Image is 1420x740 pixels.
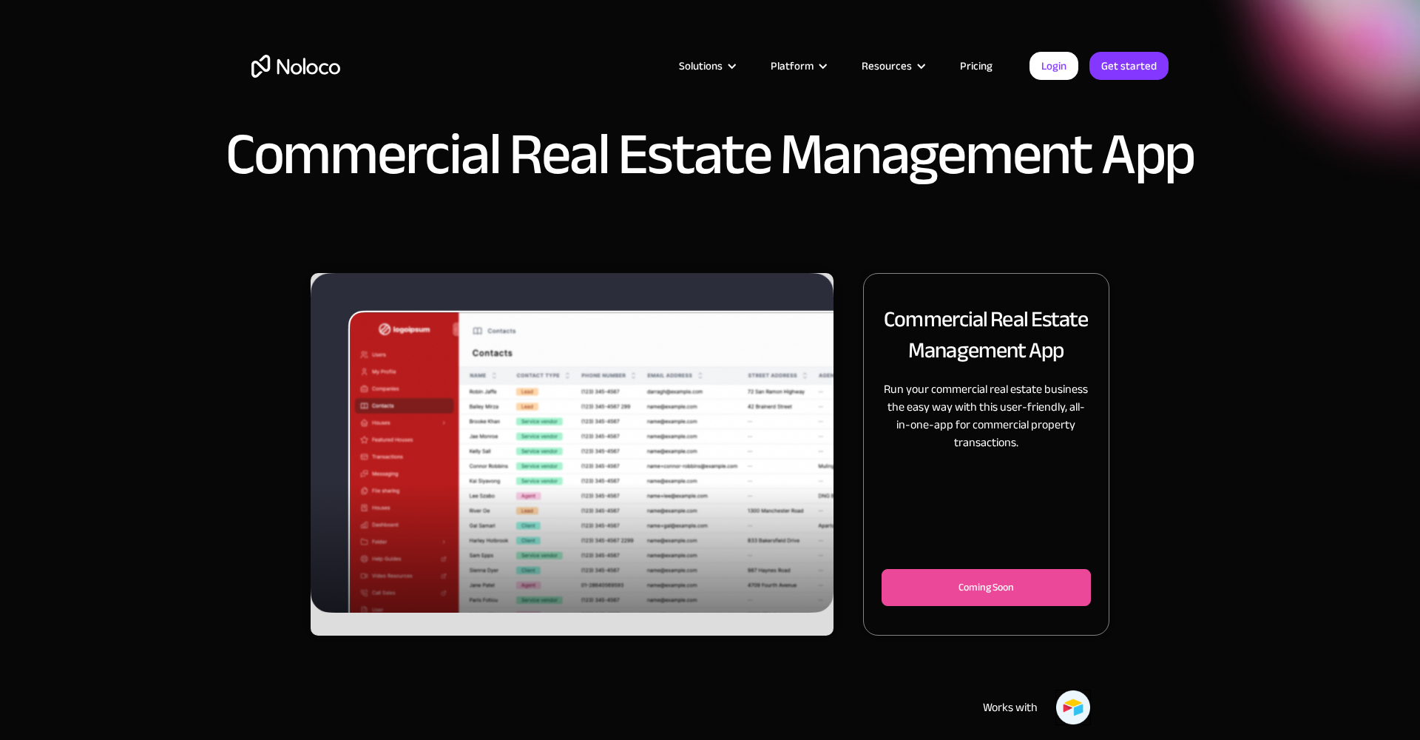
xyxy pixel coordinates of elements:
[1055,690,1091,725] img: Airtable
[311,273,834,636] div: 1 of 3
[660,56,752,75] div: Solutions
[862,56,912,75] div: Resources
[1029,52,1078,80] a: Login
[941,56,1011,75] a: Pricing
[771,56,814,75] div: Platform
[983,699,1038,716] div: Works with
[679,56,723,75] div: Solutions
[882,380,1091,451] p: Run your commercial real estate business the easy way with this user-friendly, all-in-one-app for...
[906,579,1066,596] div: Coming Soon
[752,56,843,75] div: Platform
[251,55,340,78] a: home
[311,273,834,636] div: carousel
[1089,52,1169,80] a: Get started
[226,125,1194,184] h1: Commercial Real Estate Management App
[843,56,941,75] div: Resources
[882,303,1091,366] h2: Commercial Real Estate Management App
